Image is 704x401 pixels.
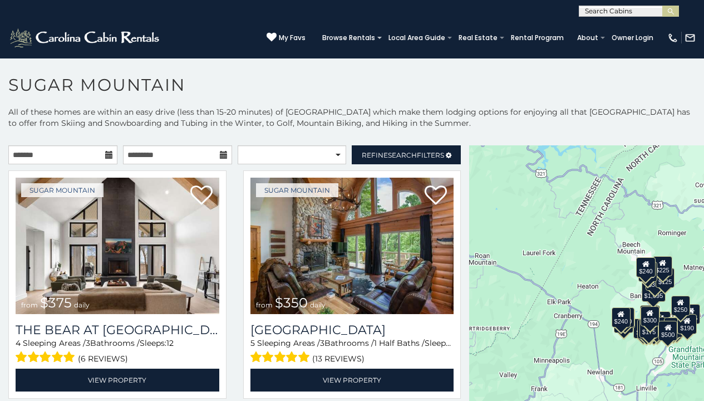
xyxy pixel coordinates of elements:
[16,322,219,338] a: The Bear At [GEOGRAPHIC_DATA]
[16,178,219,314] a: from $375 daily
[267,32,306,43] a: My Favs
[275,295,308,311] span: $350
[642,282,666,302] div: $1,095
[250,369,454,392] a: View Property
[671,296,690,316] div: $250
[250,322,454,338] a: [GEOGRAPHIC_DATA]
[383,30,451,46] a: Local Area Guide
[312,351,365,366] span: (13 reviews)
[250,178,454,314] img: 1714398141_thumbnail.jpeg
[606,30,659,46] a: Owner Login
[40,295,72,311] span: $375
[677,314,696,334] div: $190
[352,145,461,164] a: RefineSearchFilters
[317,30,381,46] a: Browse Rentals
[256,183,338,197] a: Sugar Mountain
[256,301,273,309] span: from
[388,151,417,159] span: Search
[86,338,90,348] span: 3
[656,268,675,288] div: $125
[667,32,678,43] img: phone-regular-white.png
[425,184,447,208] a: Add to favorites
[166,338,174,348] span: 12
[16,178,219,314] img: 1714387646_thumbnail.jpeg
[374,338,425,348] span: 1 Half Baths /
[16,322,219,338] h3: The Bear At Sugar Mountain
[572,30,604,46] a: About
[74,301,90,309] span: daily
[16,338,219,366] div: Sleeping Areas / Bathrooms / Sleeps:
[505,30,569,46] a: Rental Program
[681,304,700,324] div: $155
[78,351,128,366] span: (6 reviews)
[658,321,677,341] div: $500
[16,338,21,348] span: 4
[685,32,696,43] img: mail-regular-white.png
[664,317,683,338] div: $195
[636,257,655,277] div: $240
[21,183,104,197] a: Sugar Mountain
[250,322,454,338] h3: Grouse Moor Lodge
[21,301,38,309] span: from
[453,30,503,46] a: Real Estate
[641,306,659,326] div: $300
[250,338,255,348] span: 5
[612,307,631,327] div: $240
[8,27,163,49] img: White-1-2.png
[639,318,658,338] div: $175
[190,184,213,208] a: Add to favorites
[250,338,454,366] div: Sleeping Areas / Bathrooms / Sleeps:
[451,338,459,348] span: 12
[310,301,326,309] span: daily
[16,369,219,392] a: View Property
[653,256,672,276] div: $225
[362,151,444,159] span: Refine Filters
[250,178,454,314] a: from $350 daily
[320,338,324,348] span: 3
[652,311,671,331] div: $200
[637,319,656,339] div: $155
[279,33,306,43] span: My Favs
[640,305,659,325] div: $190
